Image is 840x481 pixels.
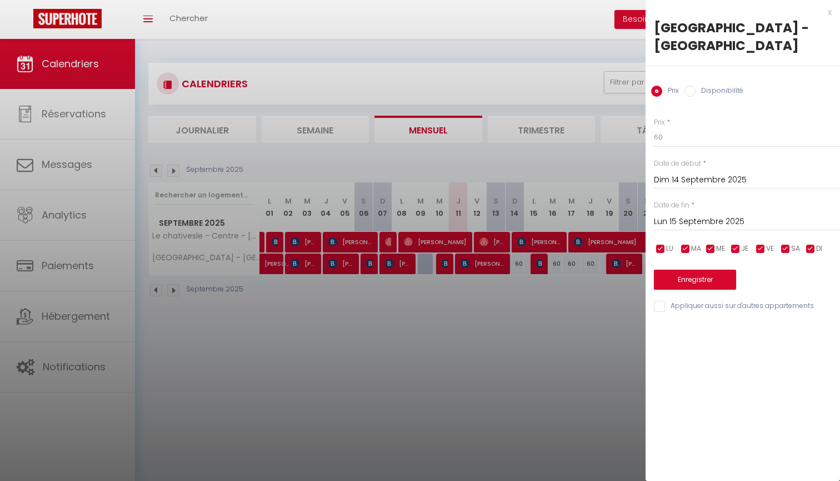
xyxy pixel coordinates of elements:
span: MA [691,244,701,254]
div: [GEOGRAPHIC_DATA] - [GEOGRAPHIC_DATA] [654,19,832,54]
label: Prix [662,86,679,98]
button: Enregistrer [654,270,736,290]
span: SA [791,244,800,254]
span: ME [716,244,725,254]
div: x [646,6,832,19]
span: DI [816,244,822,254]
label: Prix [654,117,665,128]
span: LU [666,244,673,254]
span: JE [741,244,748,254]
button: Ouvrir le widget de chat LiveChat [9,4,42,38]
label: Disponibilité [696,86,743,98]
label: Date de début [654,158,701,169]
span: VE [766,244,774,254]
iframe: Chat [793,431,832,473]
label: Date de fin [654,200,689,211]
